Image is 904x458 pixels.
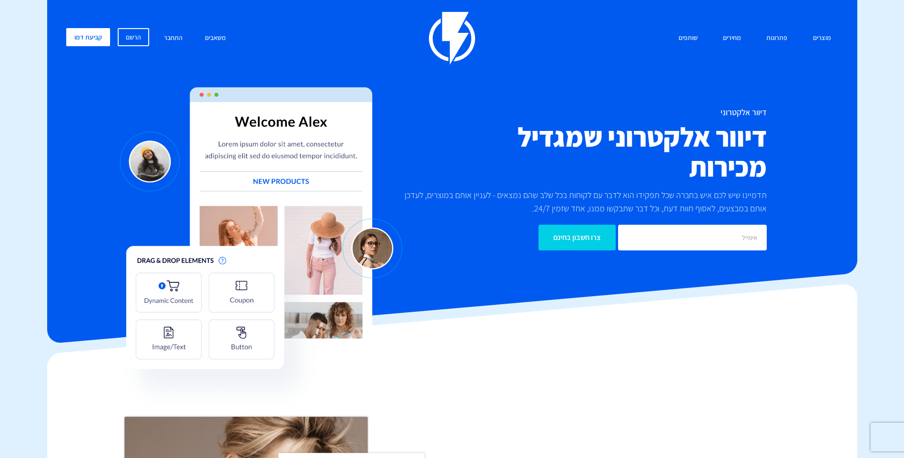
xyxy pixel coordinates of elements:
a: מחירים [716,28,748,49]
a: הרשם [118,28,149,46]
a: קביעת דמו [66,28,110,46]
h2: דיוור אלקטרוני שמגדיל מכירות [395,122,767,181]
a: משאבים [198,28,233,49]
a: מוצרים [806,28,838,49]
h1: דיוור אלקטרוני [395,108,767,117]
p: תדמיינו שיש לכם איש בחברה שכל תפקידו הוא לדבר עם לקוחות בכל שלב שהם נמצאים - לעניין אותם במוצרים,... [395,189,767,215]
input: צרו חשבון בחינם [538,225,616,250]
a: פתרונות [759,28,794,49]
a: שותפים [671,28,705,49]
input: אימייל [618,225,767,250]
a: התחבר [157,28,190,49]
